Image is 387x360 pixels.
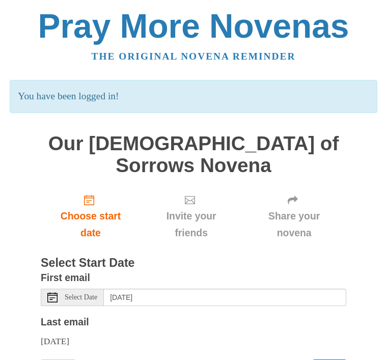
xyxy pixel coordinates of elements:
[92,51,296,62] a: The original novena reminder
[141,186,242,247] div: Click "Next" to confirm your start date first.
[41,336,69,346] span: [DATE]
[41,269,90,286] label: First email
[41,257,346,270] h3: Select Start Date
[41,314,89,330] label: Last email
[41,186,141,247] a: Choose start date
[252,208,336,241] span: Share your novena
[38,7,349,45] a: Pray More Novenas
[242,186,346,247] div: Click "Next" to confirm your start date first.
[41,133,346,176] h1: Our [DEMOGRAPHIC_DATA] of Sorrows Novena
[10,80,377,113] p: You have been logged in!
[51,208,130,241] span: Choose start date
[65,294,97,301] span: Select Date
[151,208,232,241] span: Invite your friends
